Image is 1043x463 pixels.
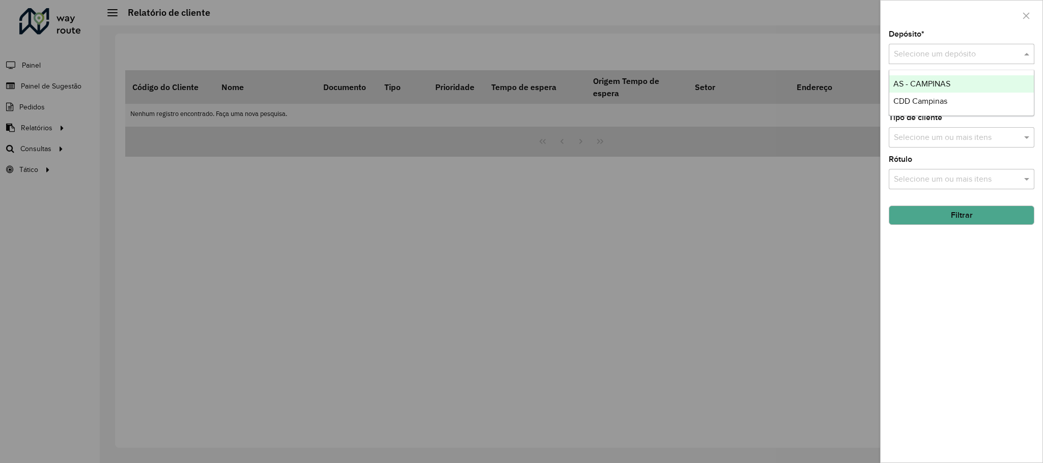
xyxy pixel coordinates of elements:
label: Rótulo [889,153,912,165]
span: AS - CAMPINAS [893,79,950,88]
label: Tipo de cliente [889,111,942,124]
label: Depósito [889,28,924,40]
ng-dropdown-panel: Options list [889,70,1034,116]
button: Filtrar [889,206,1034,225]
span: CDD Campinas [893,97,947,105]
